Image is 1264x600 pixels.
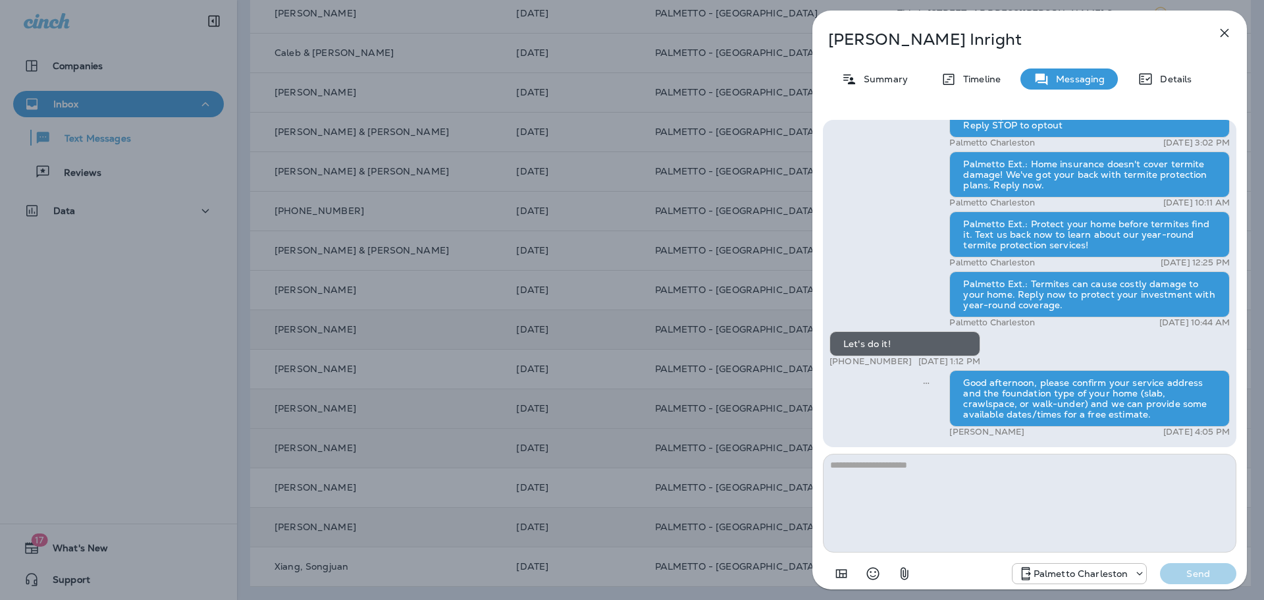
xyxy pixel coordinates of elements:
div: +1 (843) 277-8322 [1013,566,1147,582]
p: Palmetto Charleston [949,317,1035,328]
div: Let's do it! [829,331,980,356]
div: Palmetto Ext.: Termites can cause costly damage to your home. Reply now to protect your investmen... [949,271,1230,317]
p: [DATE] 1:12 PM [918,356,980,367]
p: [PHONE_NUMBER] [829,356,912,367]
p: Messaging [1049,74,1105,84]
p: Palmetto Charleston [949,138,1035,148]
p: Summary [857,74,908,84]
button: Select an emoji [860,560,886,587]
p: Details [1153,74,1192,84]
p: Palmetto Charleston [1034,568,1128,579]
p: Palmetto Charleston [949,258,1035,268]
p: [DATE] 12:25 PM [1161,258,1230,268]
p: [PERSON_NAME] Inright [828,30,1188,49]
p: [DATE] 4:05 PM [1163,427,1230,437]
p: [DATE] 3:02 PM [1163,138,1230,148]
span: Sent [923,376,930,388]
div: Palmetto Ext.: Home insurance doesn't cover termite damage! We've got your back with termite prot... [949,151,1230,198]
button: Add in a premade template [828,560,855,587]
p: [DATE] 10:11 AM [1163,198,1230,208]
div: Palmetto Ext.: Protect your home before termites find it. Text us back now to learn about our yea... [949,211,1230,258]
p: Palmetto Charleston [949,198,1035,208]
p: [PERSON_NAME] [949,427,1024,437]
p: Timeline [957,74,1001,84]
p: [DATE] 10:44 AM [1159,317,1230,328]
div: Good afternoon, please confirm your service address and the foundation type of your home (slab, c... [949,370,1230,427]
